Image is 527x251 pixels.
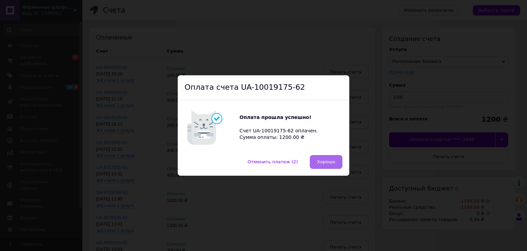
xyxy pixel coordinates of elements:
[239,114,322,141] div: Счет UA-10019175-62 оплачен. Сумма оплаты: 1200.00 ₴
[239,114,312,120] b: Оплата прошла успешно!
[241,155,305,169] button: Отменить платеж (2)
[310,155,342,169] button: Хорошо
[248,159,298,164] span: Отменить платеж (2)
[185,107,239,148] img: Котик говорит: Оплата прошла успешно!
[178,75,349,100] div: Оплата счета UA-10019175-62
[317,159,335,164] span: Хорошо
